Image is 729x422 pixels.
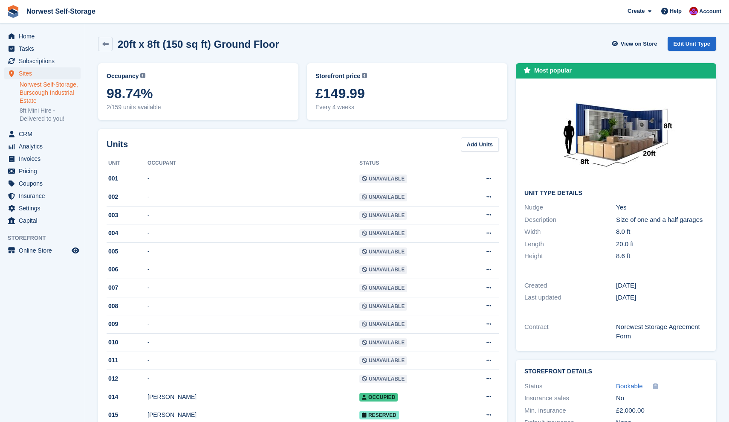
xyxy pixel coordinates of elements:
[19,67,70,79] span: Sites
[621,40,657,48] span: View on Store
[118,38,279,50] h2: 20ft x 8ft (150 sq ft) Ground Floor
[616,406,708,416] div: £2,000.00
[148,315,359,334] td: -
[19,128,70,140] span: CRM
[524,406,616,416] div: Min. insurance
[19,165,70,177] span: Pricing
[616,293,708,303] div: [DATE]
[148,224,359,243] td: -
[359,247,407,256] span: Unavailable
[148,243,359,261] td: -
[148,334,359,352] td: -
[107,174,148,183] div: 001
[107,86,290,101] span: 98.74%
[4,244,81,256] a: menu
[616,203,708,212] div: Yes
[616,227,708,237] div: 8.0 ft
[4,67,81,79] a: menu
[524,322,616,341] div: Contract
[20,81,81,105] a: Norwest Self-Storage, Burscough Industrial Estate
[107,103,290,112] span: 2/159 units available
[628,7,645,15] span: Create
[362,73,367,78] img: icon-info-grey-7440780725fd019a000dd9b08b2336e03edf1995a4989e88bcd33f0948082b44.svg
[107,393,148,402] div: 014
[616,215,708,225] div: Size of one and a half garages
[534,66,572,75] div: Most popular
[4,215,81,227] a: menu
[4,55,81,67] a: menu
[148,393,359,402] div: [PERSON_NAME]
[4,178,81,189] a: menu
[107,138,128,151] h2: Units
[668,37,716,51] a: Edit Unit Type
[359,338,407,347] span: Unavailable
[107,265,148,274] div: 006
[315,72,360,81] span: Storefront price
[611,37,661,51] a: View on Store
[4,43,81,55] a: menu
[7,5,20,18] img: stora-icon-8386f47178a22dfd0bd8f6a31ec36ba5ce8667c1dd55bd0f319d3a0aa187defe.svg
[4,30,81,42] a: menu
[140,73,145,78] img: icon-info-grey-7440780725fd019a000dd9b08b2336e03edf1995a4989e88bcd33f0948082b44.svg
[359,356,407,365] span: Unavailable
[616,251,708,261] div: 8.6 ft
[524,281,616,291] div: Created
[19,178,70,189] span: Coupons
[148,352,359,370] td: -
[19,215,70,227] span: Capital
[524,381,616,391] div: Status
[616,239,708,249] div: 20.0 ft
[689,7,698,15] img: Daniel Grensinger
[524,251,616,261] div: Height
[148,206,359,224] td: -
[616,382,643,390] span: Bookable
[107,211,148,220] div: 003
[4,202,81,214] a: menu
[107,338,148,347] div: 010
[70,245,81,256] a: Preview store
[148,170,359,188] td: -
[148,261,359,279] td: -
[107,247,148,256] div: 005
[19,140,70,152] span: Analytics
[616,281,708,291] div: [DATE]
[107,302,148,311] div: 008
[107,192,148,201] div: 002
[524,190,708,197] h2: Unit Type details
[19,153,70,165] span: Invoices
[4,165,81,177] a: menu
[359,411,399,419] span: Reserved
[23,4,99,18] a: Norwest Self-Storage
[359,284,407,292] span: Unavailable
[107,283,148,292] div: 007
[148,370,359,388] td: -
[524,215,616,225] div: Description
[4,190,81,202] a: menu
[616,381,643,391] a: Bookable
[148,279,359,297] td: -
[148,157,359,170] th: Occupant
[148,188,359,207] td: -
[315,86,499,101] span: £149.99
[359,175,407,183] span: Unavailable
[359,320,407,329] span: Unavailable
[524,227,616,237] div: Width
[4,140,81,152] a: menu
[107,72,139,81] span: Occupancy
[552,87,680,183] img: 20-ft-container.jpg
[8,234,85,242] span: Storefront
[19,244,70,256] span: Online Store
[616,322,708,341] div: Norewest Storage Agreement Form
[4,128,81,140] a: menu
[107,374,148,383] div: 012
[148,410,359,419] div: [PERSON_NAME]
[148,297,359,315] td: -
[359,265,407,274] span: Unavailable
[4,153,81,165] a: menu
[461,137,499,151] a: Add Units
[359,211,407,220] span: Unavailable
[107,410,148,419] div: 015
[524,203,616,212] div: Nudge
[359,302,407,311] span: Unavailable
[359,375,407,383] span: Unavailable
